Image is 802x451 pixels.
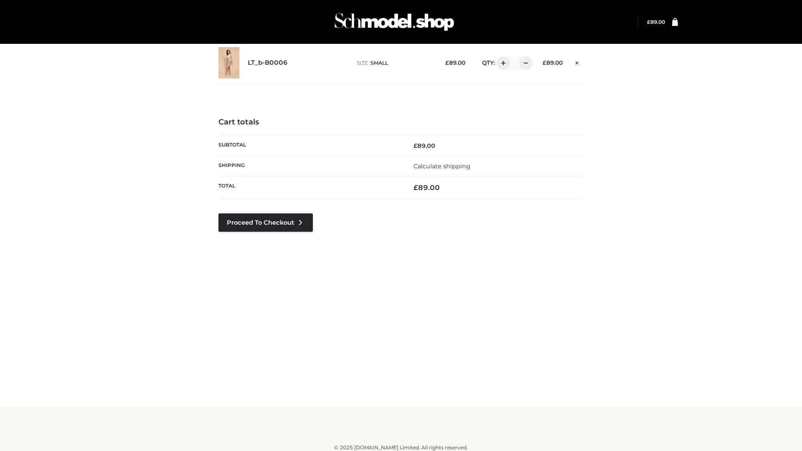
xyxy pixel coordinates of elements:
p: size : [357,59,432,67]
span: £ [414,183,418,192]
a: £89.00 [647,19,665,25]
a: Calculate shipping [414,162,470,170]
div: QTY: [474,56,530,70]
bdi: 89.00 [647,19,665,25]
bdi: 89.00 [414,142,435,149]
span: £ [543,59,546,66]
th: Subtotal [218,135,401,156]
img: Schmodel Admin 964 [332,5,457,38]
bdi: 89.00 [445,59,465,66]
h4: Cart totals [218,118,584,127]
th: Total [218,177,401,199]
bdi: 89.00 [543,59,563,66]
a: Proceed to Checkout [218,213,313,232]
a: LT_b-B0006 [248,59,288,67]
span: SMALL [371,60,388,66]
span: £ [414,142,417,149]
span: £ [647,19,650,25]
a: Remove this item [571,56,584,67]
bdi: 89.00 [414,183,440,192]
span: £ [445,59,449,66]
th: Shipping [218,156,401,176]
img: LT_b-B0006 - SMALL [218,47,239,79]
